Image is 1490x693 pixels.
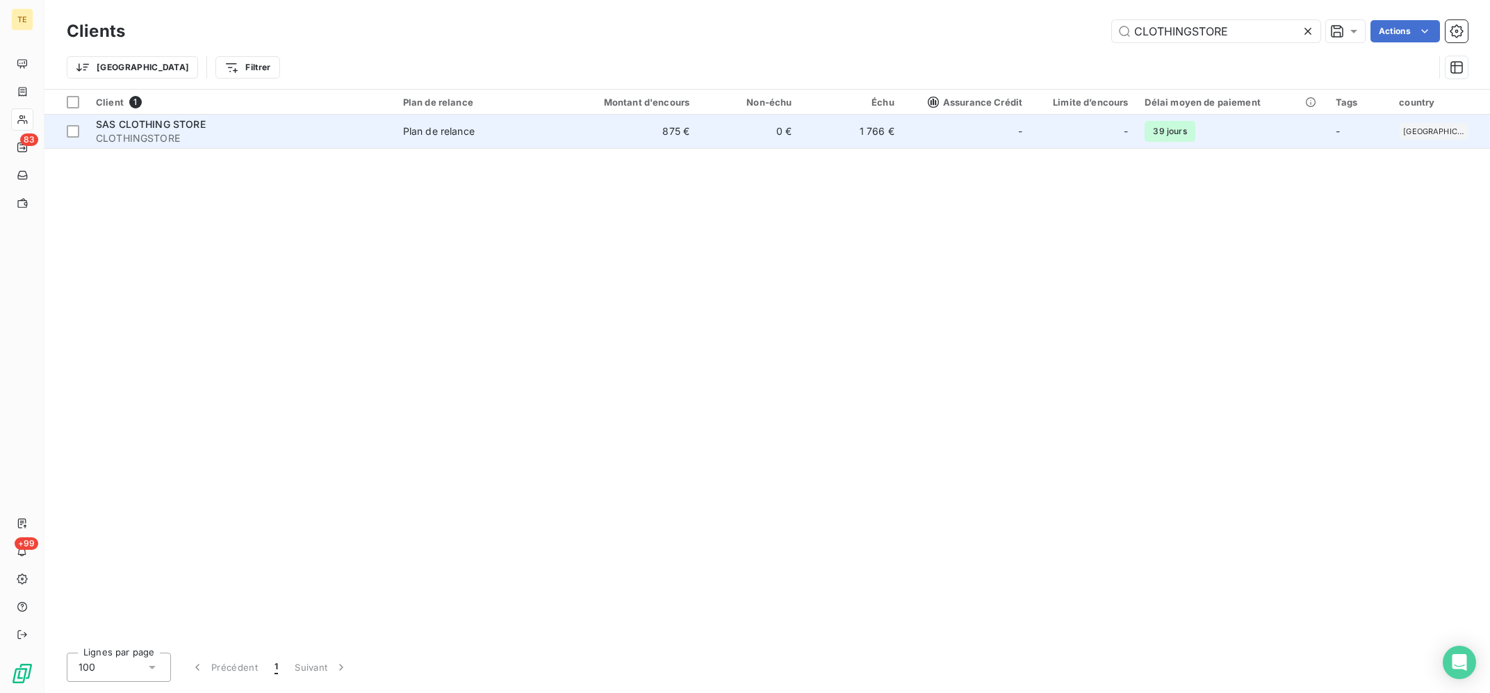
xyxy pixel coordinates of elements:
[1403,127,1464,136] span: [GEOGRAPHIC_DATA]
[129,96,142,108] span: 1
[698,115,800,148] td: 0 €
[403,97,552,108] div: Plan de relance
[1443,646,1476,679] div: Open Intercom Messenger
[215,56,279,79] button: Filtrer
[800,115,902,148] td: 1 766 €
[96,118,206,130] span: SAS CLOTHING STORE
[1018,124,1022,138] span: -
[1039,97,1128,108] div: Limite d’encours
[1399,97,1482,108] div: country
[1124,124,1128,138] span: -
[11,8,33,31] div: TE
[1336,97,1383,108] div: Tags
[808,97,894,108] div: Échu
[266,653,286,682] button: 1
[96,97,124,108] span: Client
[1112,20,1320,42] input: Rechercher
[275,660,278,674] span: 1
[286,653,357,682] button: Suivant
[1336,125,1340,137] span: -
[403,124,475,138] div: Plan de relance
[1370,20,1440,42] button: Actions
[67,56,198,79] button: [GEOGRAPHIC_DATA]
[96,131,386,145] span: CLOTHINGSTORE
[569,97,689,108] div: Montant d'encours
[928,97,1022,108] span: Assurance Crédit
[79,660,95,674] span: 100
[20,133,38,146] span: 83
[11,662,33,685] img: Logo LeanPay
[182,653,266,682] button: Précédent
[561,115,698,148] td: 875 €
[67,19,125,44] h3: Clients
[1145,97,1318,108] div: Délai moyen de paiement
[1145,121,1195,142] span: 39 jours
[15,537,38,550] span: +99
[706,97,792,108] div: Non-échu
